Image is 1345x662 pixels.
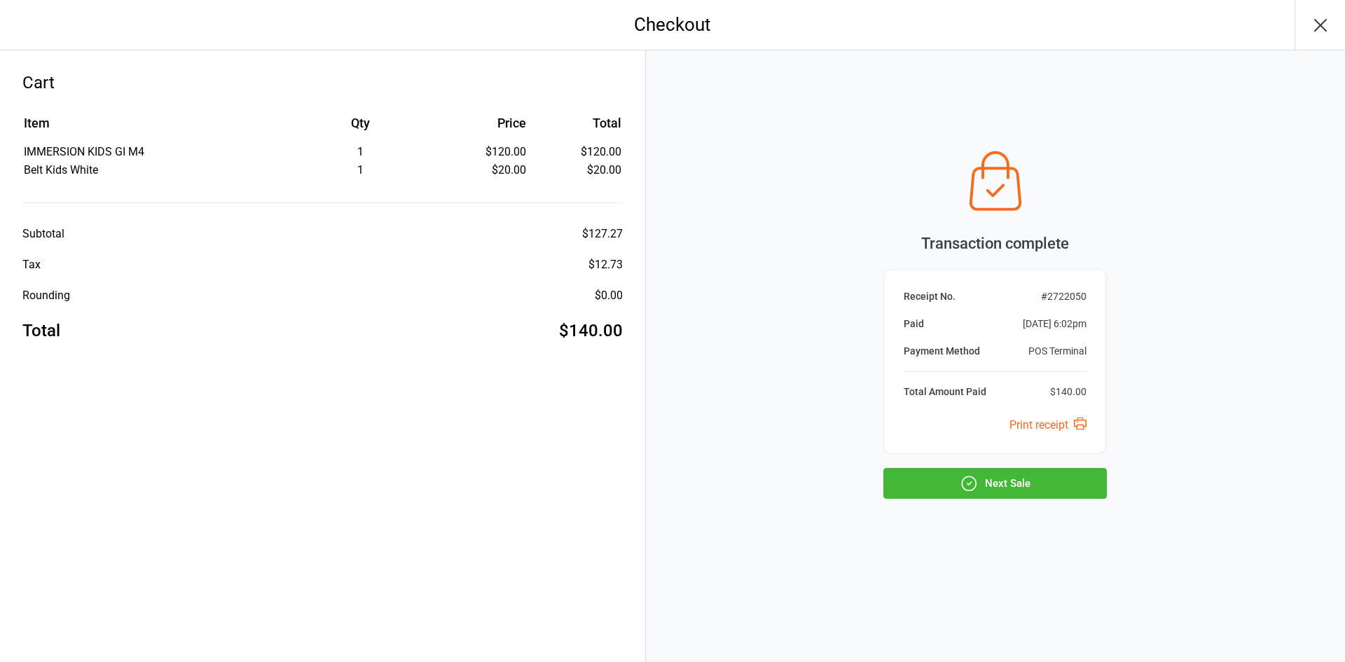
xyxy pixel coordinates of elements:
[883,468,1107,499] button: Next Sale
[22,226,64,242] div: Subtotal
[1050,385,1087,399] div: $140.00
[22,318,60,343] div: Total
[532,162,621,179] td: $20.00
[24,163,98,177] span: Belt Kids White
[291,162,429,179] div: 1
[24,113,289,142] th: Item
[1023,317,1087,331] div: [DATE] 6:02pm
[432,162,526,179] div: $20.00
[595,287,623,304] div: $0.00
[559,318,623,343] div: $140.00
[22,287,70,304] div: Rounding
[588,256,623,273] div: $12.73
[432,144,526,160] div: $120.00
[532,113,621,142] th: Total
[291,113,429,142] th: Qty
[22,256,41,273] div: Tax
[532,144,621,160] td: $120.00
[904,344,980,359] div: Payment Method
[1028,344,1087,359] div: POS Terminal
[883,232,1107,255] div: Transaction complete
[22,70,623,95] div: Cart
[582,226,623,242] div: $127.27
[291,144,429,160] div: 1
[904,317,924,331] div: Paid
[24,145,144,158] span: IMMERSION KIDS GI M4
[432,113,526,132] div: Price
[1041,289,1087,304] div: # 2722050
[904,289,956,304] div: Receipt No.
[1009,418,1087,432] a: Print receipt
[904,385,986,399] div: Total Amount Paid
